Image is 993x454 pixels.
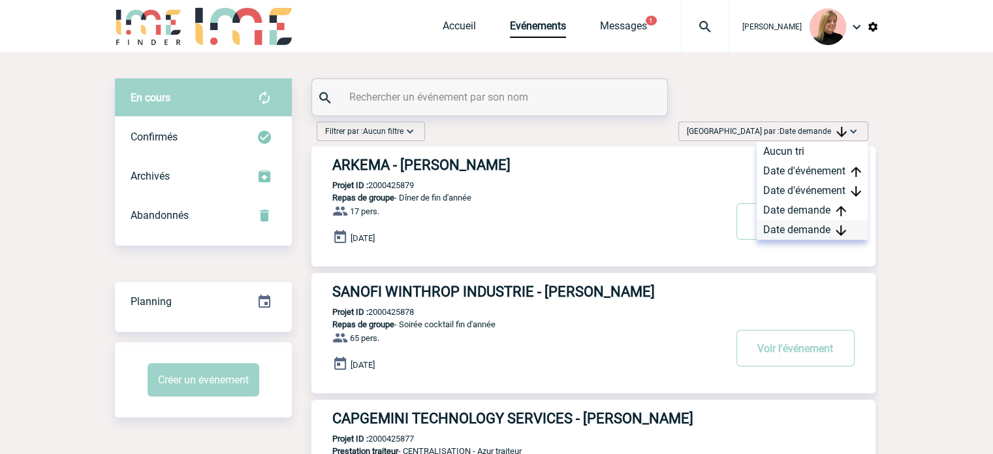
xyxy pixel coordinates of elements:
[742,22,802,31] span: [PERSON_NAME]
[510,20,566,38] a: Evénements
[311,307,414,317] p: 2000425878
[332,434,368,444] b: Projet ID :
[311,284,875,300] a: SANOFI WINTHROP INDUSTRIE - [PERSON_NAME]
[131,131,178,143] span: Confirmés
[332,410,724,427] h3: CAPGEMINI TECHNOLOGY SERVICES - [PERSON_NAME]
[757,220,868,240] div: Date demande
[757,161,868,181] div: Date d'événement
[115,282,292,321] div: Retrouvez ici tous vos événements organisés par date et état d'avancement
[757,181,868,201] div: Date d'événement
[325,125,403,138] span: Filtrer par :
[311,193,724,203] p: - Dîner de fin d'année
[332,193,394,203] span: Repas de groupe
[350,333,379,343] span: 65 pers.
[332,319,394,329] span: Repas de groupe
[350,206,379,216] span: 17 pers.
[311,434,414,444] p: 2000425877
[351,360,375,370] span: [DATE]
[757,201,868,220] div: Date demande
[332,284,724,300] h3: SANOFI WINTHROP INDUSTRIE - [PERSON_NAME]
[311,410,875,427] a: CAPGEMINI TECHNOLOGY SERVICES - [PERSON_NAME]
[363,127,403,136] span: Aucun filtre
[311,157,875,173] a: ARKEMA - [PERSON_NAME]
[115,8,183,45] img: IME-Finder
[836,225,846,236] img: arrow_downward.png
[332,157,724,173] h3: ARKEMA - [PERSON_NAME]
[311,180,414,190] p: 2000425879
[346,88,637,106] input: Rechercher un événement par son nom
[810,8,846,45] img: 131233-0.png
[646,16,657,25] button: 1
[736,203,855,240] button: Voir l'événement
[836,127,847,137] img: arrow_downward.png
[780,127,847,136] span: Date demande
[311,319,724,329] p: - Soirée cocktail fin d'année
[600,20,647,38] a: Messages
[332,307,368,317] b: Projet ID :
[403,125,417,138] img: baseline_expand_more_white_24dp-b.png
[351,233,375,243] span: [DATE]
[836,206,846,216] img: arrow_upward.png
[131,170,170,182] span: Archivés
[115,78,292,118] div: Retrouvez ici tous vos évènements avant confirmation
[851,186,861,197] img: arrow_downward.png
[115,157,292,196] div: Retrouvez ici tous les événements que vous avez décidé d'archiver
[443,20,476,38] a: Accueil
[847,125,860,138] img: baseline_expand_more_white_24dp-b.png
[757,142,868,161] div: Aucun tri
[148,363,259,397] button: Créer un événement
[131,91,170,104] span: En cours
[115,282,292,320] a: Planning
[131,295,172,308] span: Planning
[115,196,292,235] div: Retrouvez ici tous vos événements annulés
[332,180,368,190] b: Projet ID :
[131,209,189,221] span: Abandonnés
[736,330,855,366] button: Voir l'événement
[851,167,861,177] img: arrow_upward.png
[687,125,847,138] span: [GEOGRAPHIC_DATA] par :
